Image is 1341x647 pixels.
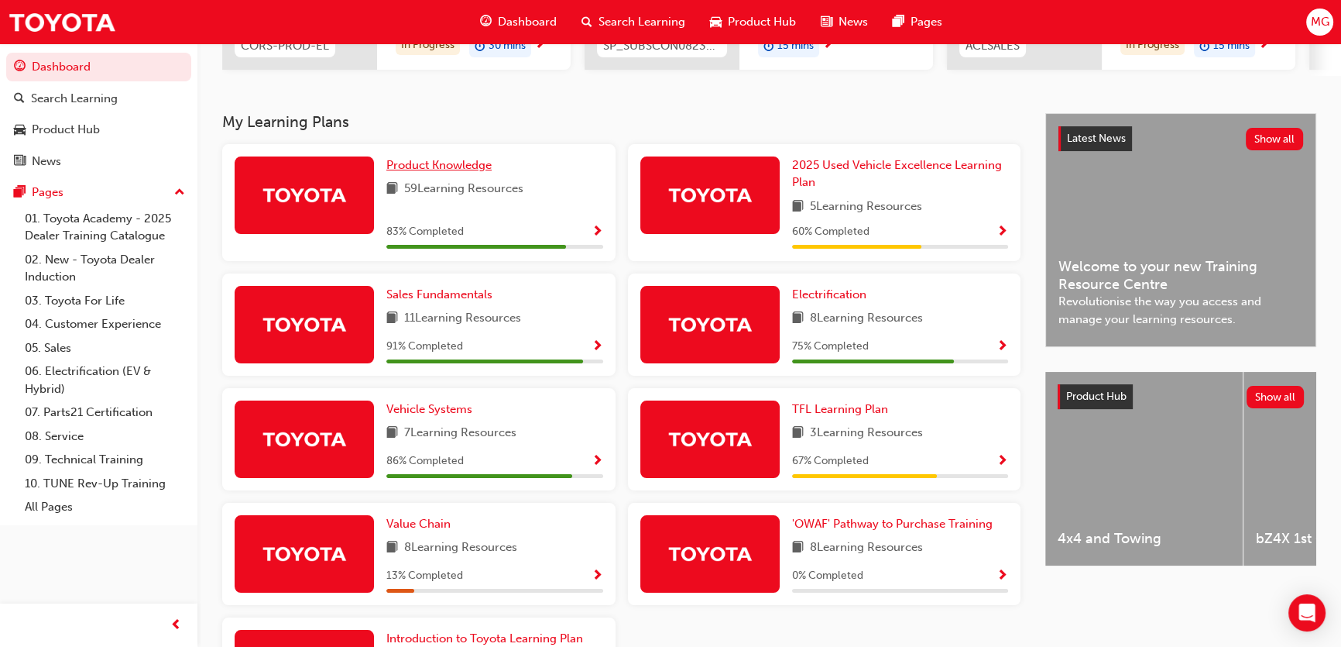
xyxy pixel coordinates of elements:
img: Trak [667,425,753,453]
div: Search Learning [31,90,118,108]
button: Show Progress [996,222,1008,242]
span: 11 Learning Resources [404,309,521,329]
span: Show Progress [592,455,603,469]
span: car-icon [710,12,722,32]
a: 05. Sales [19,336,191,360]
span: book-icon [386,539,398,558]
img: Trak [262,311,347,338]
span: Show Progress [592,570,603,583]
span: SP_SUBSCON0823_EL [603,37,721,55]
a: Latest NewsShow all [1058,126,1303,151]
span: Product Hub [728,13,796,31]
a: Value Chain [386,515,457,533]
span: 'OWAF' Pathway to Purchase Training [792,517,993,531]
a: 2025 Used Vehicle Excellence Learning Plan [792,157,1009,191]
span: book-icon [386,180,398,199]
img: Trak [667,181,753,208]
span: Dashboard [498,13,557,31]
img: Trak [262,540,347,567]
span: 83 % Completed [386,223,464,241]
span: pages-icon [14,186,26,200]
span: next-icon [1258,38,1270,52]
span: 8 Learning Resources [810,309,923,329]
span: 2025 Used Vehicle Excellence Learning Plan [792,158,1002,190]
span: Vehicle Systems [386,402,472,416]
a: 06. Electrification (EV & Hybrid) [19,360,191,401]
span: 75 % Completed [792,338,869,356]
a: car-iconProduct Hub [698,6,808,38]
span: guage-icon [14,60,26,74]
a: 04. Customer Experience [19,312,191,336]
span: Product Knowledge [386,158,492,172]
img: Trak [667,311,753,338]
a: 'OWAF' Pathway to Purchase Training [792,515,999,533]
a: Dashboard [6,53,191,81]
span: 59 Learning Resources [404,180,523,199]
button: Show Progress [592,452,603,471]
a: Sales Fundamentals [386,286,499,304]
span: book-icon [792,424,804,443]
button: Show Progress [996,452,1008,471]
span: 15 mins [777,37,814,55]
button: Show Progress [592,222,603,242]
span: Show Progress [592,225,603,239]
a: 08. Service [19,425,191,449]
span: duration-icon [475,36,485,57]
img: Trak [262,425,347,453]
div: News [32,153,61,170]
span: guage-icon [480,12,492,32]
a: All Pages [19,495,191,519]
span: car-icon [14,123,26,137]
button: Pages [6,178,191,207]
a: 01. Toyota Academy - 2025 Dealer Training Catalogue [19,207,191,248]
span: 7 Learning Resources [404,424,516,443]
span: ACLSALES [965,37,1020,55]
span: Show Progress [592,340,603,354]
span: book-icon [792,539,804,558]
span: Show Progress [996,455,1008,469]
h3: My Learning Plans [222,113,1020,131]
a: pages-iconPages [880,6,955,38]
span: prev-icon [170,616,182,635]
button: Show Progress [996,337,1008,356]
span: Pages [911,13,942,31]
span: Welcome to your new Training Resource Centre [1058,258,1303,293]
button: Show all [1247,386,1305,408]
span: 5 Learning Resources [810,198,922,217]
span: search-icon [581,12,592,32]
img: Trak [8,5,116,40]
span: 0 % Completed [792,567,863,585]
span: pages-icon [893,12,904,32]
div: Open Intercom Messenger [1288,594,1326,632]
img: Trak [667,540,753,567]
a: 10. TUNE Rev-Up Training [19,472,191,496]
a: 09. Technical Training [19,448,191,472]
span: 8 Learning Resources [404,539,517,558]
span: TFL Learning Plan [792,402,888,416]
a: Latest NewsShow allWelcome to your new Training Resource CentreRevolutionise the way you access a... [1045,113,1316,347]
span: 13 % Completed [386,567,463,585]
span: next-icon [822,38,834,52]
span: search-icon [14,92,25,106]
a: Product Hub [6,115,191,144]
a: Electrification [792,286,873,304]
span: book-icon [386,424,398,443]
span: Show Progress [996,340,1008,354]
span: MG [1310,13,1329,31]
span: duration-icon [763,36,774,57]
span: 30 mins [489,37,526,55]
span: Value Chain [386,517,451,531]
span: CORS-PROD-EL [241,37,329,55]
a: News [6,147,191,176]
a: search-iconSearch Learning [569,6,698,38]
img: Trak [262,181,347,208]
span: 67 % Completed [792,453,869,470]
span: 8 Learning Resources [810,539,923,558]
span: 4x4 and Towing [1058,530,1230,548]
span: book-icon [386,309,398,329]
span: book-icon [792,309,804,329]
button: DashboardSearch LearningProduct HubNews [6,50,191,178]
span: 60 % Completed [792,223,869,241]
